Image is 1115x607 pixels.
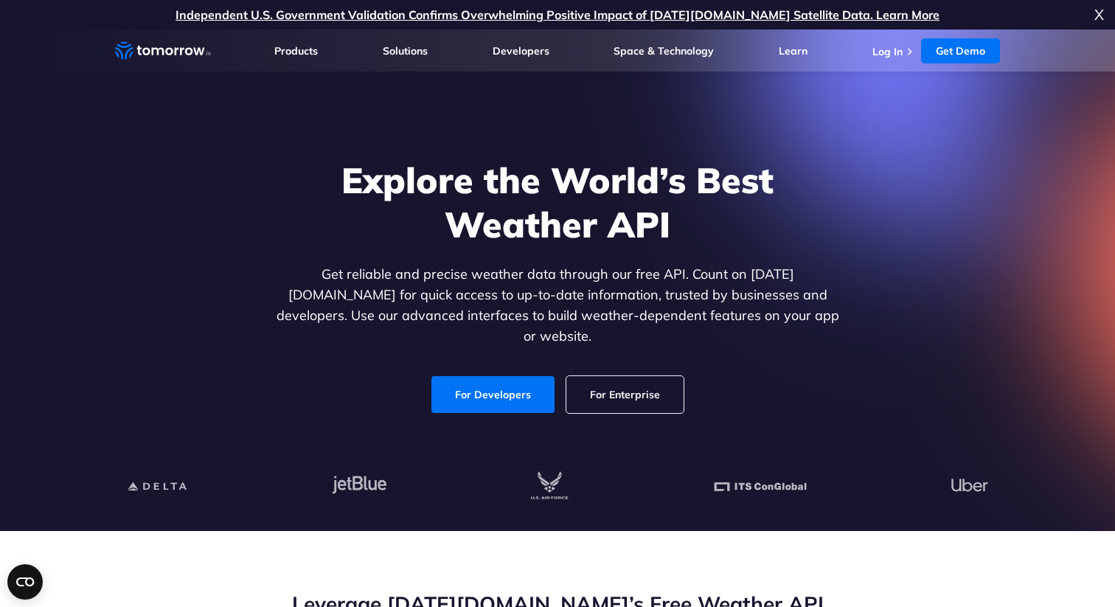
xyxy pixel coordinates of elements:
[273,264,842,347] p: Get reliable and precise weather data through our free API. Count on [DATE][DOMAIN_NAME] for quic...
[614,44,714,58] a: Space & Technology
[431,376,555,413] a: For Developers
[566,376,684,413] a: For Enterprise
[921,38,1000,63] a: Get Demo
[493,44,549,58] a: Developers
[7,564,43,600] button: Open CMP widget
[383,44,428,58] a: Solutions
[872,45,903,58] a: Log In
[176,7,939,22] a: Independent U.S. Government Validation Confirms Overwhelming Positive Impact of [DATE][DOMAIN_NAM...
[274,44,318,58] a: Products
[779,44,807,58] a: Learn
[115,40,211,62] a: Home link
[273,158,842,246] h1: Explore the World’s Best Weather API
